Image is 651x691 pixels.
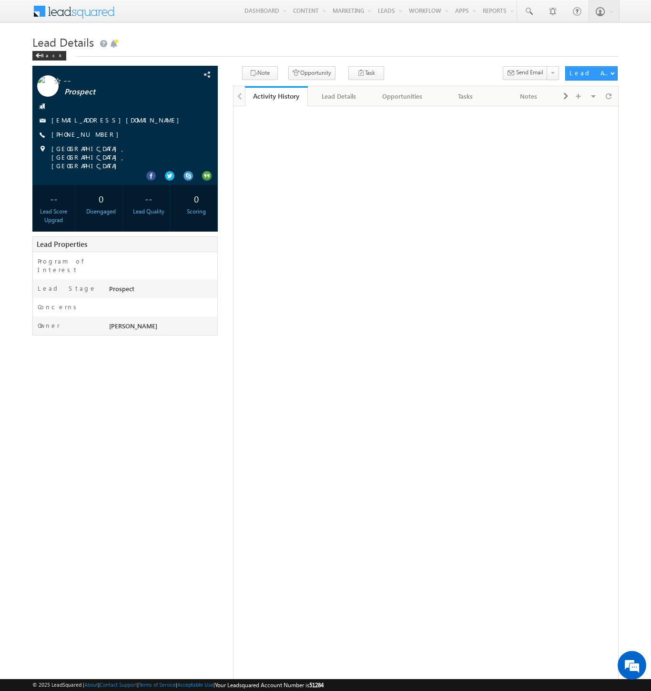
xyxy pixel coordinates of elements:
a: Activity History [245,86,308,106]
button: Task [348,66,384,80]
div: -- [35,190,72,207]
div: Disengaged [82,207,120,216]
span: © 2025 LeadSquared | | | | | [32,681,324,690]
a: About [84,681,98,688]
a: Terms of Service [139,681,176,688]
a: Opportunities [371,86,434,106]
div: 0 [82,190,120,207]
span: Lead Properties [37,239,87,249]
div: -- [130,190,168,207]
div: Lead Details [315,91,362,102]
span: Send Email [516,68,543,77]
button: Opportunity [288,66,336,80]
div: 0 [177,190,215,207]
a: Tasks [434,86,497,106]
div: Activity History [252,91,301,101]
label: Lead Stage [38,284,96,293]
div: Back [32,51,66,61]
div: Prospect [107,284,217,297]
div: Notes [505,91,551,102]
label: Concerns [38,303,80,311]
div: Lead Quality [130,207,168,216]
span: Lead Details [32,34,94,50]
a: Acceptable Use [177,681,214,688]
button: Send Email [503,66,548,80]
label: Program of Interest [38,257,100,274]
a: Contact Support [100,681,137,688]
span: Your Leadsquared Account Number is [215,681,324,689]
span: Prospect [64,87,179,97]
img: Profile photo [37,75,59,100]
span: [PHONE_NUMBER] [51,130,123,140]
div: Lead Actions [570,69,610,77]
div: Opportunities [379,91,426,102]
button: Note [242,66,278,80]
span: 51284 [309,681,324,689]
div: Tasks [442,91,488,102]
span: [PERSON_NAME] [109,322,157,330]
a: [EMAIL_ADDRESS][DOMAIN_NAME] [51,116,184,124]
a: Lead Details [308,86,371,106]
label: Owner [38,321,60,330]
div: Lead Score Upgrad [35,207,72,224]
div: Scoring [177,207,215,216]
button: Lead Actions [565,66,618,81]
a: Back [32,51,71,59]
a: Notes [497,86,560,106]
span: -- [63,75,178,85]
span: [GEOGRAPHIC_DATA], [GEOGRAPHIC_DATA], [GEOGRAPHIC_DATA] [51,144,201,170]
